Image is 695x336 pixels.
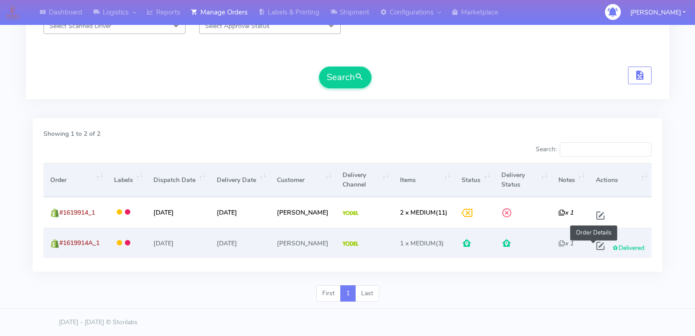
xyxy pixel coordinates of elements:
[612,244,644,252] span: Delivered
[147,163,209,197] th: Dispatch Date: activate to sort column ascending
[343,211,358,216] img: Yodel
[558,239,573,248] i: x 1
[210,228,270,258] td: [DATE]
[589,163,652,197] th: Actions: activate to sort column ascending
[400,239,436,248] span: 1 x MEDIUM
[340,285,356,302] a: 1
[552,163,589,197] th: Notes: activate to sort column ascending
[210,163,270,197] th: Delivery Date: activate to sort column ascending
[336,163,393,197] th: Delivery Channel: activate to sort column ascending
[455,163,495,197] th: Status: activate to sort column ascending
[400,208,436,217] span: 2 x MEDIUM
[393,163,454,197] th: Items: activate to sort column ascending
[107,163,147,197] th: Labels: activate to sort column ascending
[558,208,573,217] i: x 1
[50,239,59,248] img: shopify.png
[147,197,209,227] td: [DATE]
[50,208,59,217] img: shopify.png
[43,163,107,197] th: Order: activate to sort column ascending
[536,142,652,157] label: Search:
[147,228,209,258] td: [DATE]
[270,197,336,227] td: [PERSON_NAME]
[59,239,100,247] span: #1619914A_1
[624,3,692,22] button: [PERSON_NAME]
[400,239,444,248] span: (3)
[400,208,447,217] span: (11)
[495,163,552,197] th: Delivery Status: activate to sort column ascending
[343,241,358,246] img: Yodel
[319,67,371,88] button: Search
[49,22,111,30] span: Select Scanned Driver
[270,163,336,197] th: Customer: activate to sort column ascending
[210,197,270,227] td: [DATE]
[205,22,270,30] span: Select Approval Status
[560,142,652,157] input: Search:
[270,228,336,258] td: [PERSON_NAME]
[59,208,95,217] span: #1619914_1
[43,129,100,139] label: Showing 1 to 2 of 2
